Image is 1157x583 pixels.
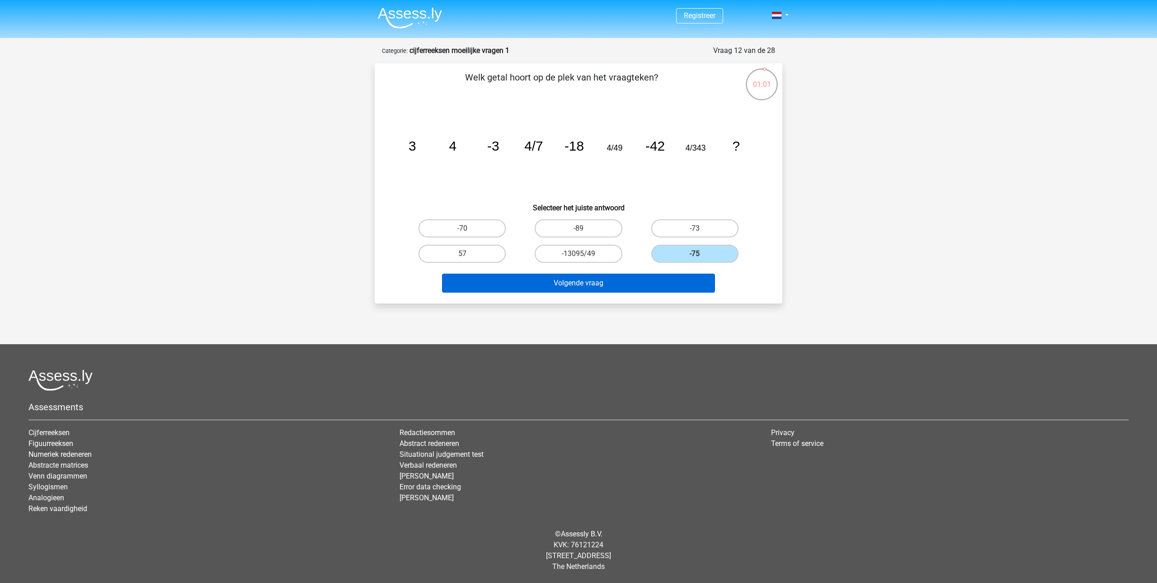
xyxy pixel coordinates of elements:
img: Assessly [378,7,442,28]
a: Verbaal redeneren [400,461,457,469]
label: 57 [419,245,506,263]
div: Vraag 12 van de 28 [713,45,775,56]
div: 01:01 [745,67,779,90]
strong: cijferreeksen moeilijke vragen 1 [409,46,509,55]
img: Assessly logo [28,370,93,391]
a: Figuurreeksen [28,439,73,448]
a: Registreer [684,11,715,20]
button: Volgende vraag [442,274,715,293]
a: Redactiesommen [400,428,455,437]
a: Privacy [771,428,795,437]
a: Venn diagrammen [28,472,87,480]
tspan: 4/49 [607,143,623,152]
a: [PERSON_NAME] [400,493,454,502]
a: Terms of service [771,439,823,448]
h5: Assessments [28,402,1129,412]
label: -70 [419,219,506,237]
a: Reken vaardigheid [28,504,87,513]
div: © KVK: 76121224 [STREET_ADDRESS] The Netherlands [22,521,1135,579]
tspan: 4 [449,138,457,153]
tspan: 4/343 [686,143,706,152]
a: Syllogismen [28,483,68,491]
tspan: ? [732,138,740,153]
label: -73 [651,219,738,237]
tspan: -3 [487,138,499,153]
label: -13095/49 [535,245,622,263]
a: Situational judgement test [400,450,484,459]
tspan: 4/7 [524,138,543,153]
a: Analogieen [28,493,64,502]
a: Numeriek redeneren [28,450,92,459]
tspan: -42 [645,138,665,153]
a: Error data checking [400,483,461,491]
h6: Selecteer het juiste antwoord [389,196,768,212]
a: Assessly B.V. [561,530,602,538]
p: Welk getal hoort op de plek van het vraagteken? [389,71,734,98]
a: Abstracte matrices [28,461,88,469]
label: -89 [535,219,622,237]
tspan: 3 [409,138,416,153]
small: Categorie: [382,47,408,54]
label: -75 [651,245,738,263]
tspan: -18 [564,138,584,153]
a: [PERSON_NAME] [400,472,454,480]
a: Cijferreeksen [28,428,70,437]
a: Abstract redeneren [400,439,459,448]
